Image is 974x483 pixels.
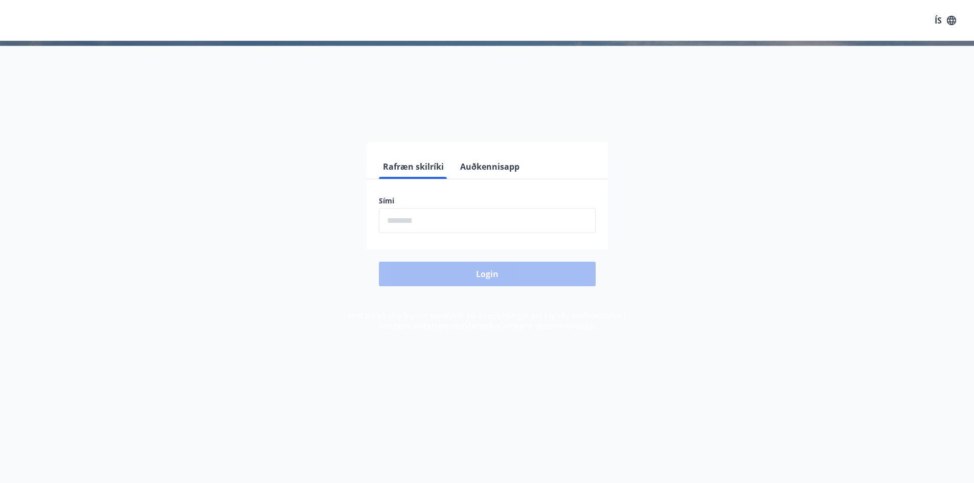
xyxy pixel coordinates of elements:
[379,154,448,179] button: Rafræn skilríki
[929,11,962,30] button: ÍS
[131,61,843,100] h1: Félagavefur, Samband stjórnendafélaga
[423,321,500,331] a: Persónuverndarstefna
[379,196,596,206] label: Sími
[456,154,524,179] button: Auðkennisapp
[327,109,648,121] span: Vinsamlegast skráðu þig inn með rafrænum skilríkjum eða Auðkennisappi.
[348,311,626,331] span: Með því að skrá þig inn samþykkir þú að upplýsingar um þig séu meðhöndlaðar í samræmi við Samband...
